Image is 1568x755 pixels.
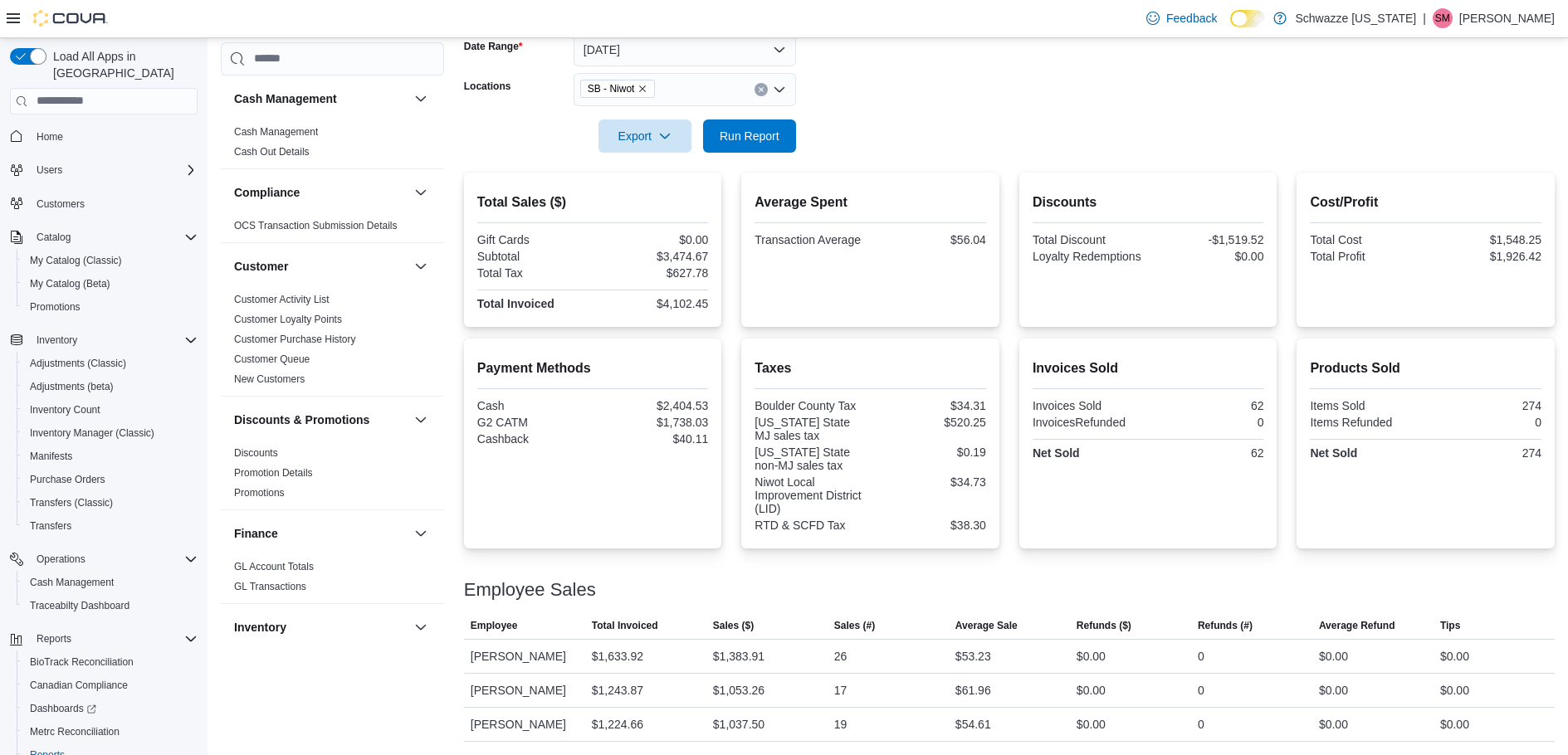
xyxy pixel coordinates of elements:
div: $40.11 [596,432,708,446]
div: Total Profit [1310,250,1422,263]
span: Transfers [23,516,198,536]
span: Transfers (Classic) [30,496,113,509]
div: $4,102.45 [596,297,708,310]
span: Customer Queue [234,352,310,365]
div: $520.25 [874,416,986,429]
div: Gift Cards [477,233,589,246]
div: $0.00 [1319,646,1348,666]
div: $1,633.92 [592,646,643,666]
button: Adjustments (beta) [17,375,204,398]
h3: Inventory [234,618,286,635]
strong: Net Sold [1033,446,1080,460]
button: Transfers (Classic) [17,491,204,514]
div: 62 [1151,446,1263,460]
span: Inventory Count [30,403,100,416]
p: | [1423,8,1426,28]
a: Cash Management [23,572,120,592]
div: $1,383.91 [713,646,764,666]
button: Users [30,160,69,180]
h2: Payment Methods [477,358,709,378]
a: Transfers [23,516,78,536]
button: Manifests [17,445,204,468]
div: $1,053.26 [713,680,764,700]
div: 274 [1429,446,1541,460]
div: $34.73 [874,475,986,489]
div: Total Tax [477,266,589,280]
div: Scott Murray [1433,8,1453,28]
button: Operations [30,549,92,569]
span: Average Refund [1319,619,1395,632]
span: Metrc Reconciliation [23,722,198,742]
div: Items Refunded [1310,416,1422,429]
div: $3,474.67 [596,250,708,263]
button: Users [3,158,204,182]
label: Date Range [464,40,523,53]
button: [DATE] [574,33,796,66]
div: 26 [834,646,848,666]
span: Inventory Count [23,400,198,420]
div: $0.00 [1077,646,1106,666]
span: Reports [30,629,198,649]
p: [PERSON_NAME] [1459,8,1555,28]
button: Inventory [30,330,84,350]
span: Average Sale [955,619,1018,632]
span: SB - Niwot [580,80,656,98]
div: Boulder County Tax [755,399,867,412]
h2: Invoices Sold [1033,358,1264,378]
button: Adjustments (Classic) [17,352,204,375]
span: Run Report [720,128,779,144]
span: OCS Transaction Submission Details [234,218,398,231]
button: Run Report [703,119,796,153]
span: Operations [30,549,198,569]
div: 0 [1429,416,1541,429]
div: $34.31 [874,399,986,412]
a: Customer Loyalty Points [234,313,342,324]
h2: Cost/Profit [1310,192,1541,212]
div: $0.00 [1319,714,1348,734]
div: Discounts & Promotions [221,442,444,509]
span: GL Transactions [234,579,306,592]
a: BioTrack Reconciliation [23,652,140,672]
h2: Products Sold [1310,358,1541,378]
div: 274 [1429,399,1541,412]
a: Home [30,127,70,147]
button: My Catalog (Beta) [17,272,204,295]
button: Finance [234,524,408,541]
button: Reports [3,627,204,650]
div: $0.19 [874,446,986,459]
span: SM [1435,8,1450,28]
a: Canadian Compliance [23,675,134,695]
span: Tips [1440,619,1460,632]
a: Dashboards [17,697,204,720]
div: Transaction Average [755,233,867,246]
span: Sales (#) [834,619,875,632]
button: Open list of options [773,83,786,96]
div: 0 [1198,714,1204,734]
button: Discounts & Promotions [411,409,431,429]
h2: Taxes [755,358,986,378]
span: Dashboards [23,699,198,718]
a: Customer Activity List [234,293,330,304]
div: $0.00 [1077,680,1106,700]
div: -$1,519.52 [1151,233,1263,246]
div: 0 [1198,646,1204,666]
button: Transfers [17,514,204,538]
div: Total Cost [1310,233,1422,246]
p: Schwazze [US_STATE] [1295,8,1416,28]
div: Cash [477,399,589,412]
span: Catalog [30,227,198,247]
h3: Employee Sales [464,580,596,600]
span: Refunds (#) [1198,619,1253,632]
div: $53.23 [955,646,991,666]
div: $0.00 [1440,680,1469,700]
span: Inventory [37,334,77,347]
span: Inventory [30,330,198,350]
span: My Catalog (Classic) [30,254,122,267]
span: Adjustments (beta) [30,380,114,393]
a: Transfers (Classic) [23,493,120,513]
h3: Discounts & Promotions [234,411,369,427]
button: Inventory Count [17,398,204,421]
a: Customer Queue [234,353,310,364]
div: $0.00 [1440,714,1469,734]
a: Inventory Count [23,400,107,420]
